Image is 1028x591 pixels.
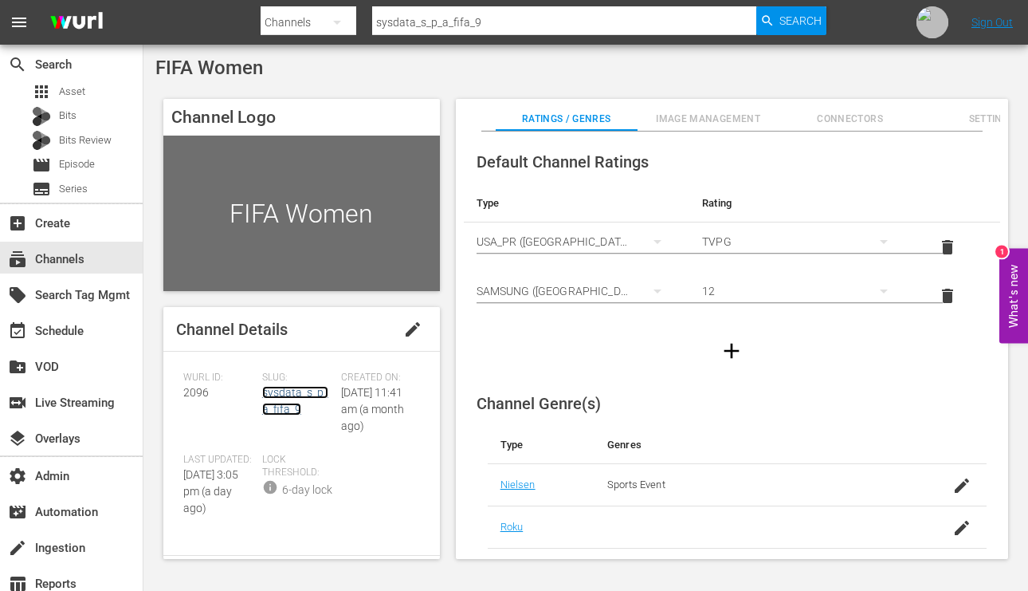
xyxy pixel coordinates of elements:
[183,468,238,514] span: [DATE] 3:05 pm (a day ago)
[183,372,254,384] span: Wurl ID:
[928,228,967,266] button: delete
[8,357,27,376] span: VOD
[59,84,85,100] span: Asset
[500,479,536,491] a: Nielsen
[500,521,524,533] a: Roku
[341,372,412,384] span: Created On:
[282,482,332,498] div: 6-day lock
[8,538,27,558] span: Ingestion
[32,179,51,199] span: Series
[403,320,422,339] span: edit
[155,57,263,79] span: FIFA Women
[394,310,432,349] button: edit
[464,184,690,223] th: Type
[163,136,440,291] div: FIFA Women
[477,152,649,171] span: Default Channel Ratings
[8,250,27,269] span: Channels
[59,156,95,172] span: Episode
[779,111,921,128] span: Connectors
[183,386,209,399] span: 2096
[8,393,27,412] span: Live Streaming
[756,6,826,35] button: Search
[477,394,601,413] span: Channel Genre(s)
[262,454,333,479] span: Lock Threshold:
[477,219,677,264] div: USA_PR ([GEOGRAPHIC_DATA])
[38,4,115,41] img: ans4CAIJ8jUAAAAAAAAAAAAAAAAAAAAAAAAgQb4GAAAAAAAAAAAAAAAAAAAAAAAAJMjXAAAAAAAAAAAAAAAAAAAAAAAAgAT5G...
[59,132,112,148] span: Bits Review
[262,479,278,495] span: info
[32,82,51,101] span: Asset
[59,181,88,197] span: Series
[59,108,77,124] span: Bits
[938,286,957,305] span: delete
[8,214,27,233] span: Create
[916,6,948,38] img: photo.jpg
[8,55,27,74] span: Search
[341,386,404,432] span: [DATE] 11:41 am (a month ago)
[262,386,328,416] a: sysdata_s_p_a_fifa_9
[32,107,51,126] div: Bits
[928,277,967,315] button: delete
[163,99,440,136] h4: Channel Logo
[262,372,333,384] span: Slug:
[971,16,1013,29] a: Sign Out
[488,426,594,464] th: Type
[702,269,903,313] div: 12
[32,131,51,150] div: Bits Review
[477,269,677,313] div: SAMSUNG ([GEOGRAPHIC_DATA] (Republic of))
[995,245,1008,258] div: 1
[638,111,779,128] span: Image Management
[8,429,27,448] span: Overlays
[183,454,254,467] span: Last Updated:
[8,467,27,486] span: Admin
[8,286,27,305] span: Search Tag Mgmt
[8,502,27,522] span: Automation
[8,321,27,341] span: Schedule
[689,184,916,223] th: Rating
[464,184,1000,321] table: simple table
[176,320,288,339] span: Channel Details
[496,111,638,128] span: Ratings / Genres
[702,219,903,264] div: TVPG
[10,13,29,32] span: menu
[594,426,934,464] th: Genres
[938,238,957,257] span: delete
[779,6,822,35] span: Search
[999,248,1028,343] button: Open Feedback Widget
[32,156,51,175] span: Episode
